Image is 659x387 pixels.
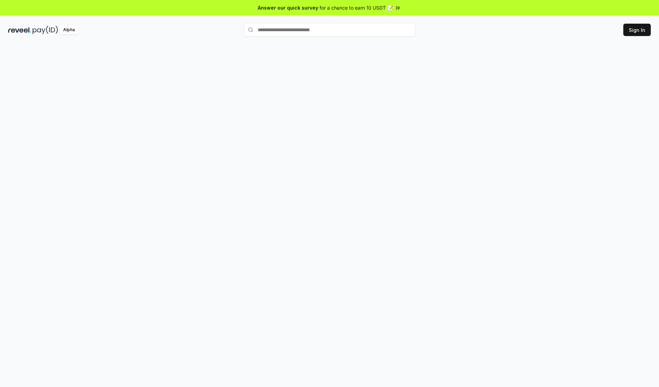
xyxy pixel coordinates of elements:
span: Answer our quick survey [258,4,318,11]
span: for a chance to earn 10 USDT 📝 [320,4,393,11]
div: Alpha [59,26,79,34]
button: Sign In [623,24,651,36]
img: reveel_dark [8,26,31,34]
img: pay_id [33,26,58,34]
